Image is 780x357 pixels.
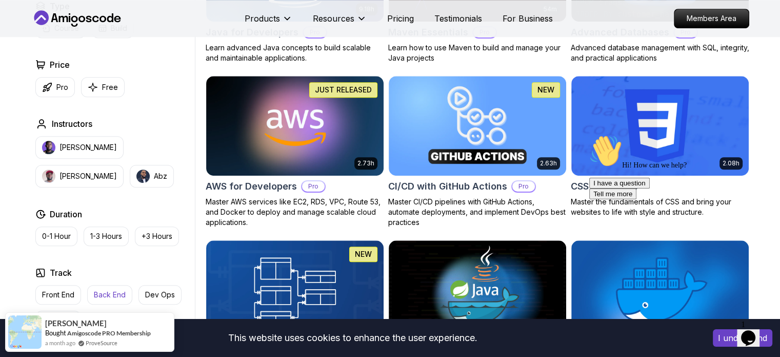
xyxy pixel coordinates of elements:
p: +3 Hours [142,231,172,241]
iframe: chat widget [737,316,770,347]
p: Members Area [674,9,749,28]
img: Docker For Professionals card [571,240,749,340]
p: 0-1 Hour [42,231,71,241]
a: Pricing [387,12,414,25]
p: Pro [56,82,68,92]
button: 0-1 Hour [35,227,77,246]
button: instructor img[PERSON_NAME] [35,136,124,159]
p: [PERSON_NAME] [59,171,117,181]
p: JUST RELEASED [315,85,372,95]
h2: Instructors [52,118,92,130]
img: Database Design & Implementation card [206,240,384,340]
p: Abz [154,171,167,181]
p: [PERSON_NAME] [59,142,117,153]
img: Docker for Java Developers card [389,240,566,340]
p: Dev Ops [145,290,175,300]
p: Pro [302,181,325,192]
iframe: chat widget [585,130,770,311]
p: Resources [313,12,354,25]
button: 1-3 Hours [84,227,129,246]
p: Back End [94,290,126,300]
h2: AWS for Developers [206,179,297,194]
button: instructor img[PERSON_NAME] [35,165,124,187]
h2: Duration [50,208,82,220]
a: AWS for Developers card2.73hJUST RELEASEDAWS for DevelopersProMaster AWS services like EC2, RDS, ... [206,76,384,228]
h2: CI/CD with GitHub Actions [388,179,507,194]
button: Products [245,12,292,33]
p: Master the fundamentals of CSS and bring your websites to life with style and structure. [571,197,749,217]
img: instructor img [136,170,150,183]
div: This website uses cookies to enhance the user experience. [8,327,697,349]
button: Dev Ops [138,285,182,305]
div: 👋Hi! How can we help?I have a questionTell me more [4,4,189,69]
button: instructor imgAbz [130,165,174,187]
p: Master AWS services like EC2, RDS, VPC, Route 53, and Docker to deploy and manage scalable cloud ... [206,197,384,228]
p: Free [102,82,118,92]
a: For Business [503,12,553,25]
button: Pro [35,77,75,97]
button: Front End [35,285,81,305]
img: instructor img [42,141,55,154]
button: I have a question [4,47,65,58]
img: provesource social proof notification image [8,315,42,349]
a: CI/CD with GitHub Actions card2.63hNEWCI/CD with GitHub ActionsProMaster CI/CD pipelines with Git... [388,76,567,228]
button: +3 Hours [135,227,179,246]
p: Pro [512,181,535,192]
img: CSS Essentials card [571,76,749,176]
a: Amigoscode PRO Membership [67,329,151,337]
h2: Price [50,59,70,71]
p: NEW [537,85,554,95]
h2: CSS Essentials [571,179,638,194]
span: a month ago [45,339,75,347]
p: Front End [42,290,74,300]
p: Learn advanced Java concepts to build scalable and maintainable applications. [206,43,384,63]
span: [PERSON_NAME] [45,319,107,328]
p: 2.73h [357,159,374,167]
img: :wave: [4,4,37,37]
a: Testimonials [434,12,482,25]
h2: Track [50,267,72,279]
p: Master CI/CD pipelines with GitHub Actions, automate deployments, and implement DevOps best pract... [388,197,567,228]
p: 1-3 Hours [90,231,122,241]
button: Tell me more [4,58,51,69]
img: AWS for Developers card [206,76,384,176]
a: ProveSource [86,339,117,347]
img: instructor img [42,170,55,183]
img: CI/CD with GitHub Actions card [389,76,566,176]
p: Advanced database management with SQL, integrity, and practical applications [571,43,749,63]
button: Full Stack [35,311,81,330]
a: Members Area [674,9,749,28]
p: Learn how to use Maven to build and manage your Java projects [388,43,567,63]
button: Free [81,77,125,97]
p: 2.63h [540,159,557,167]
button: Back End [87,285,132,305]
button: Resources [313,12,367,33]
button: Accept cookies [713,329,772,347]
p: Products [245,12,280,25]
a: CSS Essentials card2.08hCSS EssentialsMaster the fundamentals of CSS and bring your websites to l... [571,76,749,217]
p: NEW [355,249,372,259]
span: Bought [45,329,66,337]
span: Hi! How can we help? [4,31,102,39]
